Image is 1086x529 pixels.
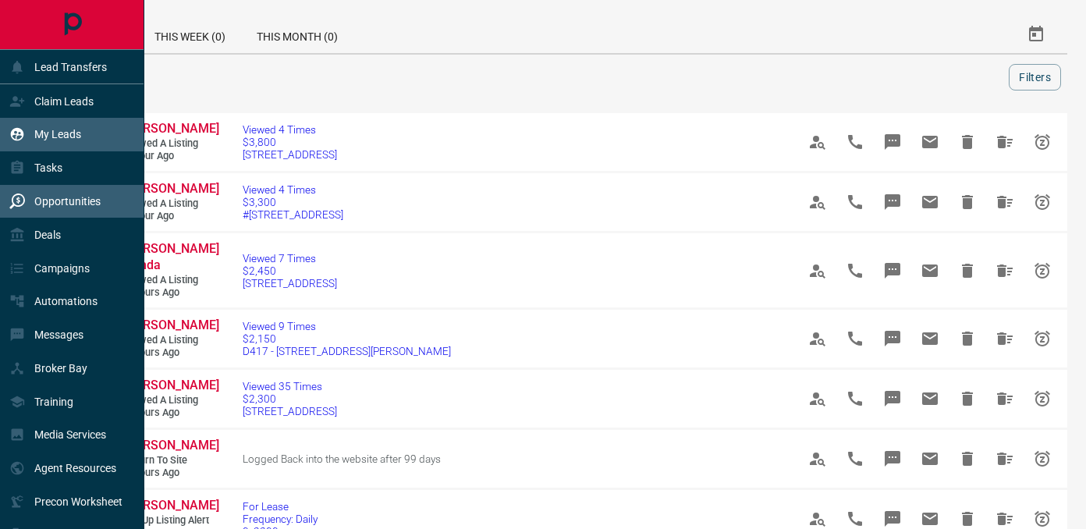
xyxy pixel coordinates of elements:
[911,440,949,478] span: Email
[836,183,874,221] span: Call
[125,150,218,163] span: 1 hour ago
[836,380,874,417] span: Call
[874,183,911,221] span: Message
[799,320,836,357] span: View Profile
[125,498,219,513] span: [PERSON_NAME]
[799,183,836,221] span: View Profile
[986,440,1024,478] span: Hide All from Mila Aslan
[125,121,219,136] span: [PERSON_NAME]
[243,332,451,345] span: $2,150
[243,123,337,161] a: Viewed 4 Times$3,800[STREET_ADDRESS]
[243,453,441,465] span: Logged Back into the website after 99 days
[243,252,337,264] span: Viewed 7 Times
[986,320,1024,357] span: Hide All from Suiyin Lin
[836,440,874,478] span: Call
[874,440,911,478] span: Message
[1024,320,1061,357] span: Snooze
[125,197,218,211] span: Viewed a Listing
[243,208,343,221] span: #[STREET_ADDRESS]
[243,380,337,392] span: Viewed 35 Times
[243,183,343,196] span: Viewed 4 Times
[243,264,337,277] span: $2,450
[125,378,219,392] span: [PERSON_NAME]
[949,440,986,478] span: Hide
[874,380,911,417] span: Message
[243,392,337,405] span: $2,300
[1024,252,1061,289] span: Snooze
[911,183,949,221] span: Email
[241,16,353,53] div: This Month (0)
[139,16,241,53] div: This Week (0)
[125,274,218,287] span: Viewed a Listing
[125,318,218,334] a: [PERSON_NAME]
[125,181,219,196] span: [PERSON_NAME]
[243,345,451,357] span: D417 - [STREET_ADDRESS][PERSON_NAME]
[125,514,218,527] span: Set up Listing Alert
[1024,380,1061,417] span: Snooze
[911,320,949,357] span: Email
[125,467,218,480] span: 4 hours ago
[1024,123,1061,161] span: Snooze
[911,380,949,417] span: Email
[243,500,318,513] span: For Lease
[243,123,337,136] span: Viewed 4 Times
[874,123,911,161] span: Message
[836,320,874,357] span: Call
[125,137,218,151] span: Viewed a Listing
[949,183,986,221] span: Hide
[243,148,337,161] span: [STREET_ADDRESS]
[836,123,874,161] span: Call
[125,454,218,467] span: Return to Site
[125,210,218,223] span: 1 hour ago
[949,380,986,417] span: Hide
[243,196,343,208] span: $3,300
[949,123,986,161] span: Hide
[986,123,1024,161] span: Hide All from Namirah Ahmed
[1017,16,1055,53] button: Select Date Range
[986,252,1024,289] span: Hide All from Monali Panda
[125,378,218,394] a: [PERSON_NAME]
[243,183,343,221] a: Viewed 4 Times$3,300#[STREET_ADDRESS]
[243,277,337,289] span: [STREET_ADDRESS]
[125,121,218,137] a: [PERSON_NAME]
[1024,183,1061,221] span: Snooze
[125,438,219,453] span: [PERSON_NAME]
[243,320,451,332] span: Viewed 9 Times
[911,252,949,289] span: Email
[799,123,836,161] span: View Profile
[799,440,836,478] span: View Profile
[799,380,836,417] span: View Profile
[125,318,219,332] span: [PERSON_NAME]
[1009,64,1061,91] button: Filters
[243,405,337,417] span: [STREET_ADDRESS]
[874,320,911,357] span: Message
[125,438,218,454] a: [PERSON_NAME]
[243,380,337,417] a: Viewed 35 Times$2,300[STREET_ADDRESS]
[1024,440,1061,478] span: Snooze
[125,181,218,197] a: [PERSON_NAME]
[125,334,218,347] span: Viewed a Listing
[125,286,218,300] span: 2 hours ago
[836,252,874,289] span: Call
[243,320,451,357] a: Viewed 9 Times$2,150D417 - [STREET_ADDRESS][PERSON_NAME]
[243,252,337,289] a: Viewed 7 Times$2,450[STREET_ADDRESS]
[125,346,218,360] span: 4 hours ago
[125,394,218,407] span: Viewed a Listing
[799,252,836,289] span: View Profile
[874,252,911,289] span: Message
[125,498,218,514] a: [PERSON_NAME]
[125,407,218,420] span: 4 hours ago
[911,123,949,161] span: Email
[125,241,219,272] span: [PERSON_NAME] Panda
[986,183,1024,221] span: Hide All from Sue Thompson
[243,136,337,148] span: $3,800
[986,380,1024,417] span: Hide All from Suiyin Lin
[243,513,318,525] span: Frequency: Daily
[125,241,218,274] a: [PERSON_NAME] Panda
[949,320,986,357] span: Hide
[949,252,986,289] span: Hide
